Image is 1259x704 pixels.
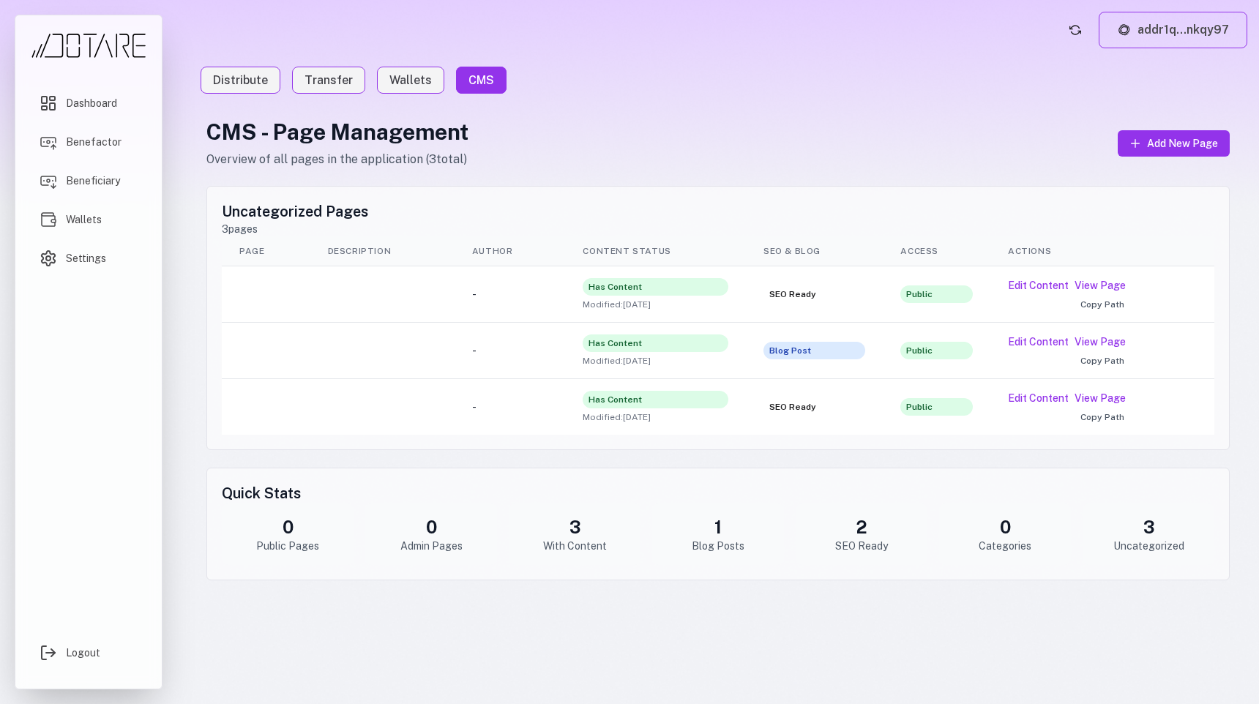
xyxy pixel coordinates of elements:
[377,515,485,539] div: 0
[1064,18,1087,42] button: Refresh account status
[1094,539,1203,553] div: Uncategorized
[583,334,728,352] span: Has Content
[30,33,147,59] img: Dotare Logo
[1008,355,1197,367] button: Copy Path
[746,236,883,266] th: SEO & Blog
[66,645,100,660] span: Logout
[456,67,507,94] a: CMS
[583,355,728,367] span: Modified: [DATE]
[377,67,444,94] a: Wallets
[234,515,342,539] div: 0
[222,236,310,266] th: Page
[1008,299,1197,310] button: Copy Path
[583,411,728,423] span: Modified: [DATE]
[664,539,772,553] div: Blog Posts
[900,285,972,303] span: Public
[201,67,280,94] a: Distribute
[292,67,365,94] a: Transfer
[763,398,865,416] span: SEO Ready
[66,251,106,266] span: Settings
[951,539,1059,553] div: Categories
[1099,12,1247,48] button: addr1q...nkqy97
[66,135,122,149] span: Benefactor
[1147,136,1218,151] span: Add New Page
[520,539,629,553] div: With Content
[565,236,746,266] th: Content Status
[310,236,455,266] th: Description
[234,539,342,553] div: Public Pages
[222,483,1214,503] h2: Quick Stats
[40,211,57,228] img: Wallets
[1118,130,1230,157] button: Add New Page
[1075,278,1126,293] a: View Page
[40,172,57,190] img: Beneficiary
[807,515,916,539] div: 2
[66,212,102,227] span: Wallets
[377,539,485,553] div: Admin Pages
[900,398,972,416] span: Public
[1075,391,1126,405] a: View Page
[1008,391,1069,405] button: Edit Content
[1094,515,1203,539] div: 3
[763,342,865,359] span: Blog Post
[583,278,728,296] span: Has Content
[807,539,916,553] div: SEO Ready
[66,173,120,188] span: Beneficiary
[206,119,468,145] h1: CMS - Page Management
[900,342,972,359] span: Public
[222,201,1214,222] h2: Uncategorized Pages
[1008,278,1069,293] button: Edit Content
[1075,334,1126,349] a: View Page
[455,236,566,266] th: Author
[883,236,990,266] th: Access
[472,343,548,358] div: -
[472,400,548,414] div: -
[520,515,629,539] div: 3
[1117,23,1132,37] img: Lace logo
[664,515,772,539] div: 1
[1008,411,1197,423] button: Copy Path
[583,299,728,310] span: Modified: [DATE]
[1008,334,1069,349] button: Edit Content
[951,515,1059,539] div: 0
[583,391,728,408] span: Has Content
[763,285,865,303] span: SEO Ready
[66,96,117,111] span: Dashboard
[472,287,548,302] div: -
[222,222,1214,236] p: 3 pages
[206,151,468,168] p: Overview of all pages in the application ( 3 total)
[990,236,1214,266] th: Actions
[40,133,57,151] img: Benefactor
